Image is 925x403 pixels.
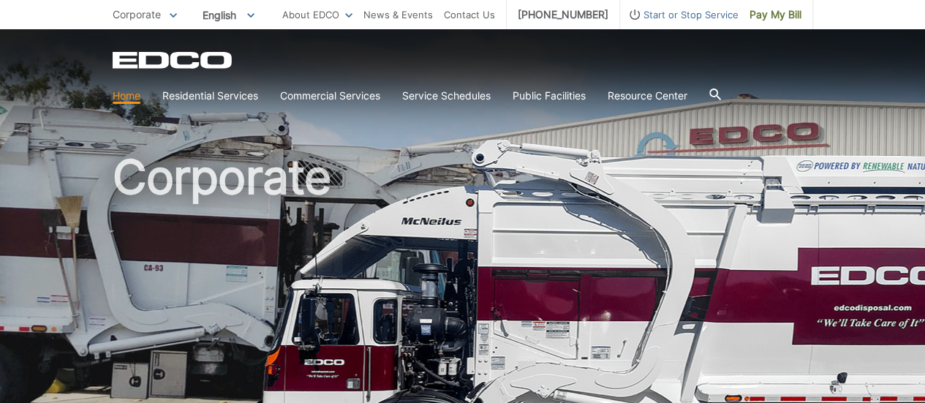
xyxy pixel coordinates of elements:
[192,3,265,27] span: English
[113,88,140,104] a: Home
[113,8,161,20] span: Corporate
[282,7,352,23] a: About EDCO
[402,88,491,104] a: Service Schedules
[162,88,258,104] a: Residential Services
[608,88,687,104] a: Resource Center
[513,88,586,104] a: Public Facilities
[280,88,380,104] a: Commercial Services
[113,51,234,69] a: EDCD logo. Return to the homepage.
[363,7,433,23] a: News & Events
[750,7,801,23] span: Pay My Bill
[444,7,495,23] a: Contact Us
